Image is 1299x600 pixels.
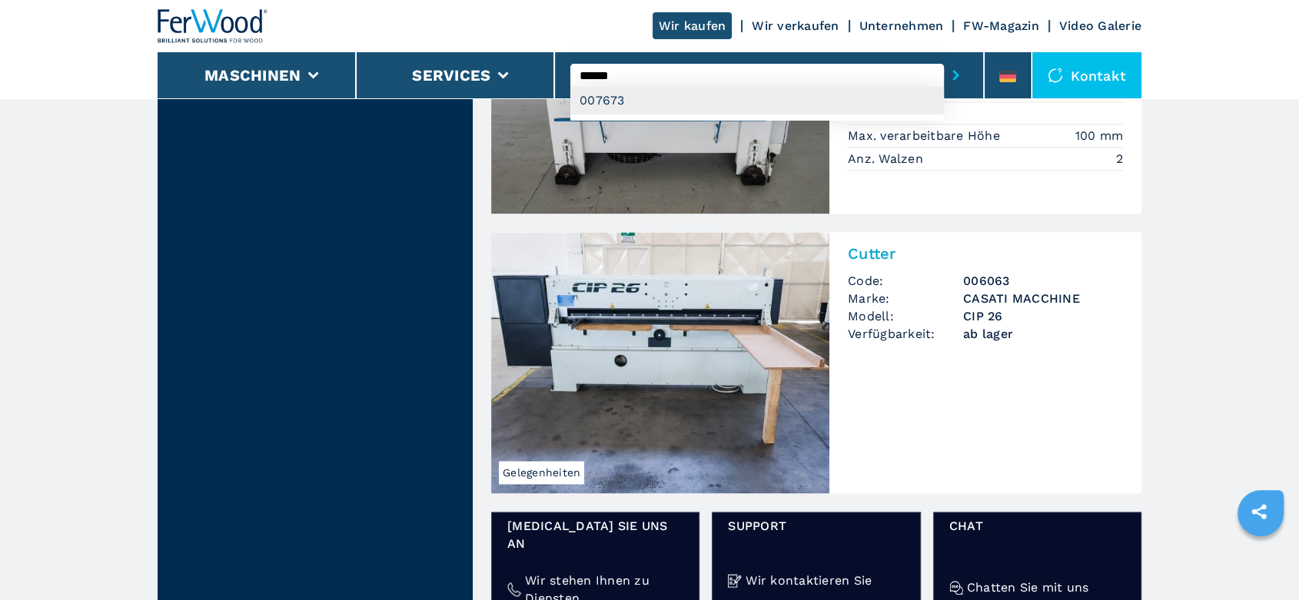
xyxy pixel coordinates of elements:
h4: Chatten Sie mit uns [967,578,1089,596]
p: Max. verarbeitbare Höhe [848,128,1004,144]
a: Cutter CASATI MACCHINE CIP 26GelegenheitenCutterCode:006063Marke:CASATI MACCHINEModell:CIP 26Verf... [491,232,1141,493]
button: submit-button [944,58,968,93]
img: Wir kontaktieren Sie [728,574,742,588]
span: Support [728,517,904,535]
img: Ferwood [158,9,268,43]
span: Verfügbarkeit: [848,325,963,343]
span: Code: [848,272,963,290]
p: Anz. Walzen [848,151,927,167]
h2: Cutter [848,244,1123,263]
a: Unternehmen [859,18,944,33]
a: Wir kaufen [653,12,733,39]
button: Maschinen [204,66,301,85]
img: Kontakt [1048,68,1063,83]
a: sharethis [1240,492,1278,531]
a: Wir verkaufen [752,18,839,33]
span: Chat [949,517,1125,535]
a: Video Galerie [1059,18,1141,33]
span: Gelegenheiten [499,461,584,484]
h3: CASATI MACCHINE [963,290,1123,307]
img: Chatten Sie mit uns [949,581,963,595]
div: 007673 [570,87,944,114]
span: Modell: [848,307,963,325]
em: 100 mm [1075,127,1124,144]
h4: Wir kontaktieren Sie [746,572,872,589]
button: Services [412,66,490,85]
span: Marke: [848,290,963,307]
h3: CIP 26 [963,307,1123,325]
span: ab lager [963,325,1123,343]
img: Cutter CASATI MACCHINE CIP 26 [491,232,829,493]
em: 2 [1116,150,1123,167]
iframe: Chat [1234,531,1287,588]
img: Wir stehen Ihnen zu Diensten [507,582,521,596]
h3: 006063 [963,272,1123,290]
a: FW-Magazin [963,18,1039,33]
div: Kontakt [1032,52,1141,98]
span: [MEDICAL_DATA] Sie uns an [507,517,683,552]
